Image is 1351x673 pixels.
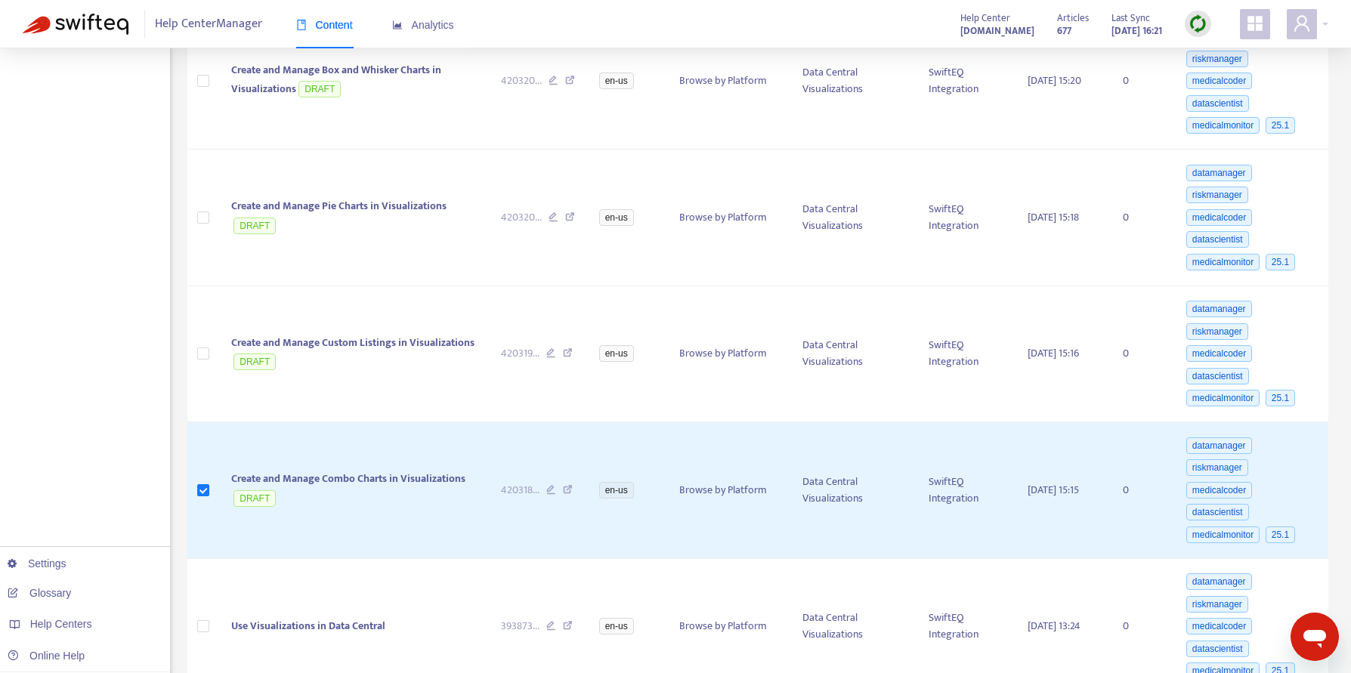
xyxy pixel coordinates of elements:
span: medicalcoder [1186,345,1252,362]
strong: [DOMAIN_NAME] [960,23,1034,39]
span: DRAFT [233,490,276,507]
span: user [1293,14,1311,32]
span: riskmanager [1186,459,1248,476]
span: book [296,20,307,30]
span: riskmanager [1186,323,1248,340]
a: Settings [8,557,66,570]
img: sync.dc5367851b00ba804db3.png [1189,14,1207,33]
span: 420320 ... [501,209,542,226]
td: 0 [1111,422,1171,559]
td: Data Central Visualizations [790,14,917,150]
td: 0 [1111,150,1171,286]
span: Help Centers [30,618,92,630]
span: en-us [599,618,634,634]
td: 0 [1111,286,1171,423]
span: Create and Manage Custom Listings in Visualizations [231,334,475,351]
span: DRAFT [298,81,341,97]
span: datascientist [1186,641,1249,657]
span: en-us [599,73,634,89]
span: Last Sync [1111,10,1150,26]
span: riskmanager [1186,596,1248,613]
strong: 677 [1057,23,1071,39]
span: datascientist [1186,368,1249,384]
span: [DATE] 15:20 [1028,72,1081,89]
span: [DATE] 15:15 [1028,481,1079,499]
span: datascientist [1186,231,1249,248]
span: medicalcoder [1186,73,1252,89]
iframe: Button to launch messaging window [1291,613,1339,661]
span: [DATE] 15:16 [1028,344,1079,362]
span: Create and Manage Pie Charts in Visualizations [231,197,447,215]
span: 420320 ... [501,73,542,89]
span: datamanager [1186,165,1252,181]
span: medicalcoder [1186,482,1252,499]
span: Create and Manage Combo Charts in Visualizations [231,470,465,487]
span: en-us [599,482,634,499]
span: datamanager [1186,573,1252,590]
td: Data Central Visualizations [790,286,917,423]
span: medicalmonitor [1186,390,1260,406]
span: 25.1 [1266,526,1295,543]
span: [DATE] 15:18 [1028,208,1079,226]
a: [DOMAIN_NAME] [960,22,1034,39]
span: en-us [599,209,634,226]
td: Data Central Visualizations [790,422,917,559]
td: Browse by Platform [667,150,790,286]
td: Browse by Platform [667,286,790,423]
span: riskmanager [1186,51,1248,67]
td: SwiftEQ Integration [917,286,1016,423]
span: 420319 ... [501,345,539,362]
span: 25.1 [1266,117,1295,134]
span: 420318 ... [501,482,539,499]
span: Help Center [960,10,1010,26]
td: Data Central Visualizations [790,150,917,286]
span: Create and Manage Box and Whisker Charts in Visualizations [231,61,441,98]
span: datamanager [1186,301,1252,317]
a: Glossary [8,587,71,599]
span: Analytics [392,19,454,31]
span: medicalcoder [1186,618,1252,634]
span: 393873 ... [501,618,539,634]
span: DRAFT [233,353,276,370]
span: Help Center Manager [155,10,262,39]
td: SwiftEQ Integration [917,14,1016,150]
span: 25.1 [1266,254,1295,270]
td: 0 [1111,14,1171,150]
span: Use Visualizations in Data Central [231,617,385,634]
span: datascientist [1186,504,1249,520]
span: medicalcoder [1186,209,1252,226]
a: Online Help [8,650,85,662]
span: datascientist [1186,95,1249,112]
span: Content [296,19,353,31]
span: datamanager [1186,437,1252,454]
span: medicalmonitor [1186,117,1260,134]
span: area-chart [392,20,403,30]
td: Browse by Platform [667,14,790,150]
img: Swifteq [23,14,128,35]
span: en-us [599,345,634,362]
td: SwiftEQ Integration [917,150,1016,286]
span: DRAFT [233,218,276,234]
span: medicalmonitor [1186,254,1260,270]
span: [DATE] 13:24 [1028,617,1080,634]
td: Browse by Platform [667,422,790,559]
span: medicalmonitor [1186,526,1260,543]
span: appstore [1246,14,1264,32]
span: Articles [1057,10,1089,26]
strong: [DATE] 16:21 [1111,23,1162,39]
td: SwiftEQ Integration [917,422,1016,559]
span: riskmanager [1186,187,1248,203]
span: 25.1 [1266,390,1295,406]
